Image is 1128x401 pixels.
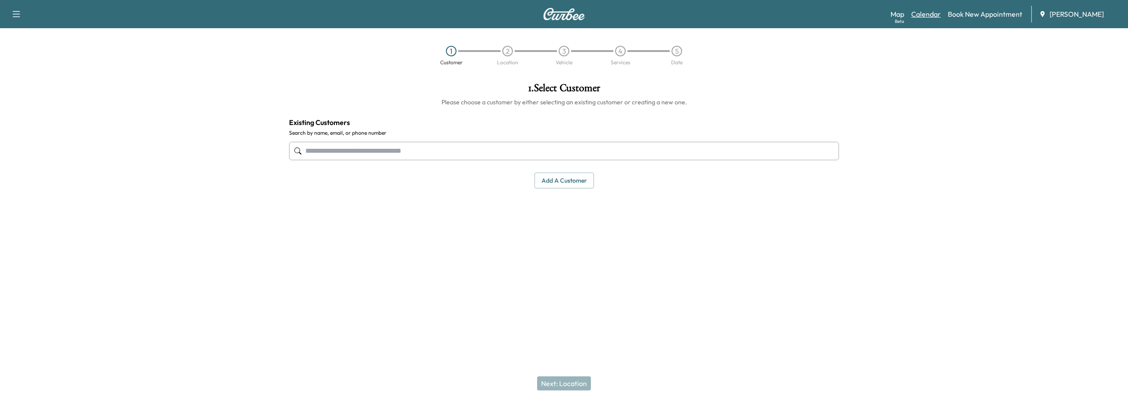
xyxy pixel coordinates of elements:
[891,9,904,19] a: MapBeta
[671,60,683,65] div: Date
[497,60,518,65] div: Location
[615,46,626,56] div: 4
[1050,9,1104,19] span: [PERSON_NAME]
[289,98,839,107] h6: Please choose a customer by either selecting an existing customer or creating a new one.
[289,83,839,98] h1: 1 . Select Customer
[543,8,585,20] img: Curbee Logo
[289,129,839,136] label: Search by name, email, or phone number
[289,117,839,128] h4: Existing Customers
[895,18,904,25] div: Beta
[534,173,594,189] button: Add a customer
[502,46,513,56] div: 2
[672,46,682,56] div: 5
[559,46,569,56] div: 3
[440,60,463,65] div: Customer
[611,60,630,65] div: Services
[556,60,572,65] div: Vehicle
[911,9,941,19] a: Calendar
[948,9,1022,19] a: Book New Appointment
[446,46,456,56] div: 1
